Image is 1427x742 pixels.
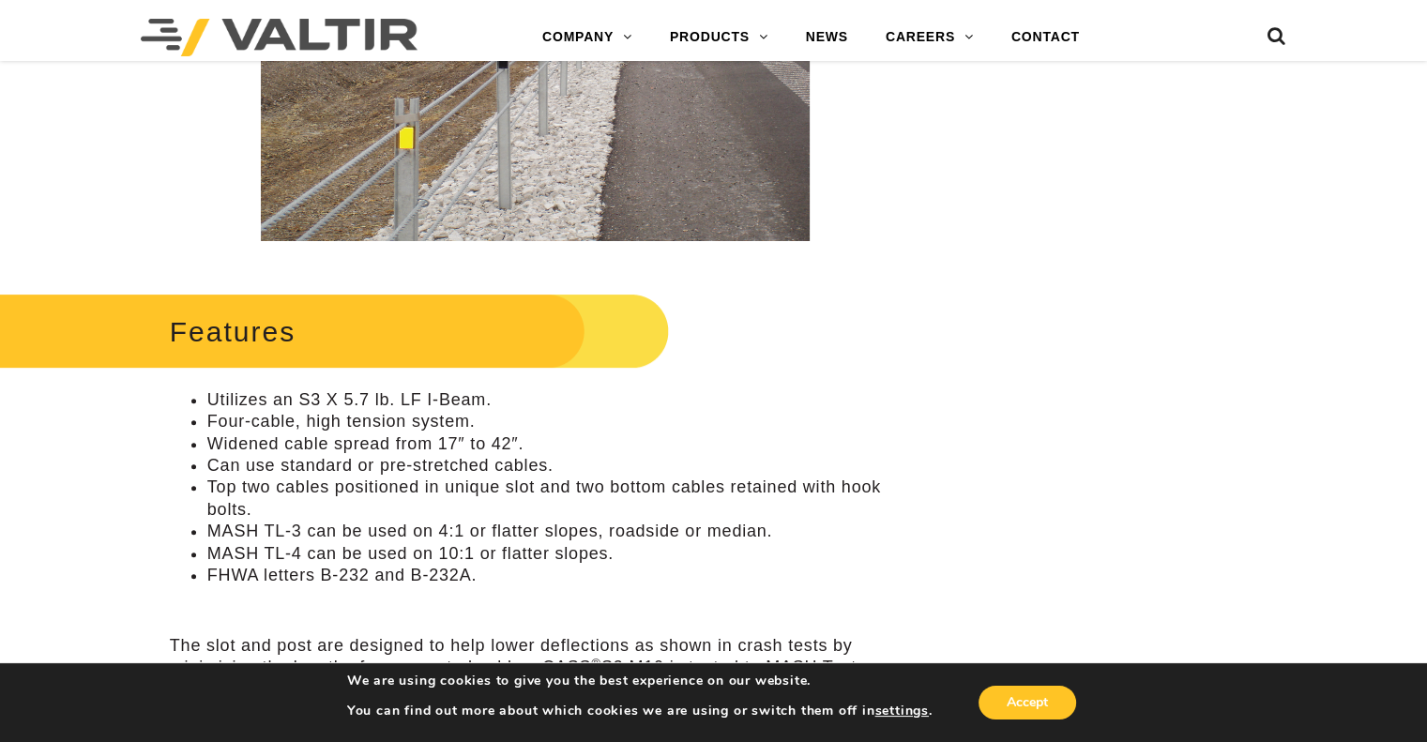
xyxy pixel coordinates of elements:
a: NEWS [787,19,867,56]
li: FHWA letters B-232 and B-232A. [207,565,901,586]
a: COMPANY [524,19,651,56]
p: We are using cookies to give you the best experience on our website. [347,673,933,689]
img: Valtir [141,19,417,56]
li: MASH TL-3 can be used on 4:1 or flatter slopes, roadside or median. [207,521,901,542]
p: You can find out more about which cookies we are using or switch them off in . [347,703,933,719]
sup: ® [591,657,601,671]
li: Widened cable spread from 17″ to 42″. [207,433,901,455]
p: The slot and post are designed to help lower deflections as shown in crash tests by minimizing th... [170,635,901,701]
button: settings [874,703,928,719]
button: Accept [979,686,1076,719]
li: MASH TL-4 can be used on 10:1 or flatter slopes. [207,543,901,565]
a: CAREERS [867,19,993,56]
li: Can use standard or pre-stretched cables. [207,455,901,477]
a: PRODUCTS [651,19,787,56]
li: Four-cable, high tension system. [207,411,901,432]
li: Top two cables positioned in unique slot and two bottom cables retained with hook bolts. [207,477,901,521]
li: Utilizes an S3 X 5.7 lb. LF I-Beam. [207,389,901,411]
a: CONTACT [993,19,1099,56]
